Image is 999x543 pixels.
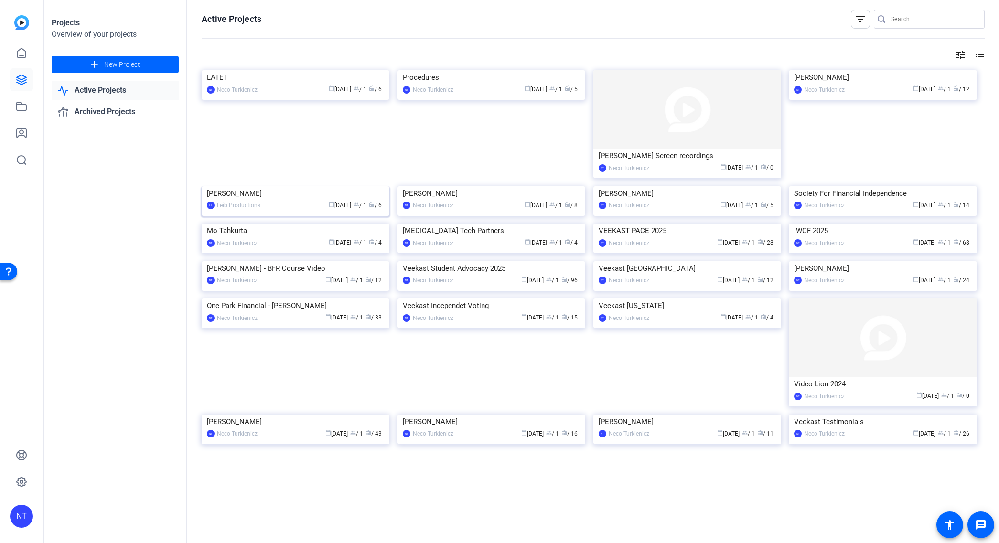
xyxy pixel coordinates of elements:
span: / 4 [761,314,773,321]
span: group [742,239,748,245]
div: NT [207,430,215,437]
span: radio [369,202,375,207]
div: [PERSON_NAME] [403,415,580,429]
span: / 11 [757,430,773,437]
div: NT [599,430,606,437]
div: IWCF 2025 [794,224,971,238]
span: / 12 [365,277,382,284]
span: calendar_today [717,430,723,436]
div: Neco Turkienicz [609,238,649,248]
span: radio [757,239,763,245]
span: radio [561,430,567,436]
span: calendar_today [521,430,527,436]
span: group [549,85,555,91]
span: / 1 [938,239,951,246]
span: radio [953,239,959,245]
span: radio [953,202,959,207]
span: / 6 [369,202,382,209]
span: / 1 [546,277,559,284]
mat-icon: message [975,519,987,531]
span: [DATE] [521,314,544,321]
span: calendar_today [913,430,919,436]
span: / 0 [956,393,969,399]
span: group [745,164,751,170]
span: calendar_today [329,85,334,91]
span: / 26 [953,430,969,437]
span: calendar_today [521,277,527,282]
span: / 5 [761,202,773,209]
span: [DATE] [720,164,743,171]
span: calendar_today [720,202,726,207]
span: / 6 [369,86,382,93]
div: NT [207,314,215,322]
span: radio [365,277,371,282]
div: LP [207,202,215,209]
div: Neco Turkienicz [804,85,845,95]
div: NT [207,86,215,94]
span: [DATE] [329,86,351,93]
span: / 1 [938,430,951,437]
span: / 24 [953,277,969,284]
span: calendar_today [913,277,919,282]
span: / 5 [565,86,578,93]
div: Veekast Independet Voting [403,298,580,313]
span: radio [761,202,766,207]
span: / 16 [561,430,578,437]
span: / 14 [953,202,969,209]
div: [PERSON_NAME] [599,415,776,429]
span: / 1 [745,314,758,321]
span: group [742,277,748,282]
div: NT [794,277,802,284]
span: radio [953,85,959,91]
div: Veekast Student Advocacy 2025 [403,261,580,276]
span: [DATE] [913,430,935,437]
span: group [745,314,751,319]
span: / 0 [761,164,773,171]
mat-icon: tune [955,49,966,61]
div: Neco Turkienicz [804,429,845,438]
span: calendar_today [325,314,331,319]
div: Neco Turkienicz [804,201,845,210]
span: group [354,85,359,91]
div: NT [207,277,215,284]
span: calendar_today [720,314,726,319]
span: calendar_today [720,164,726,170]
span: [DATE] [525,202,547,209]
div: Neco Turkienicz [217,429,258,438]
span: calendar_today [325,430,331,436]
div: Neco Turkienicz [609,429,649,438]
div: NT [207,239,215,247]
span: / 1 [938,277,951,284]
span: / 1 [745,164,758,171]
span: radio [365,430,371,436]
div: NT [599,239,606,247]
span: / 12 [757,277,773,284]
div: [PERSON_NAME] [794,261,971,276]
div: [PERSON_NAME] [599,186,776,201]
div: Neco Turkienicz [804,276,845,285]
span: / 28 [757,239,773,246]
span: calendar_today [525,239,530,245]
div: [PERSON_NAME] - BFR Course Video [207,261,384,276]
span: [DATE] [720,314,743,321]
span: calendar_today [329,202,334,207]
div: NT [794,86,802,94]
div: Procedures [403,70,580,85]
span: / 33 [365,314,382,321]
mat-icon: filter_list [855,13,866,25]
div: Neco Turkienicz [413,313,453,323]
div: Neco Turkienicz [804,392,845,401]
div: Neco Turkienicz [413,85,453,95]
span: group [938,277,944,282]
div: NT [403,202,410,209]
span: / 96 [561,277,578,284]
div: NT [599,164,606,172]
div: Video Lion 2024 [794,377,971,391]
span: / 1 [742,239,755,246]
span: / 1 [549,202,562,209]
span: [DATE] [325,277,348,284]
div: NT [599,314,606,322]
span: group [354,202,359,207]
div: NT [403,277,410,284]
span: radio [757,277,763,282]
